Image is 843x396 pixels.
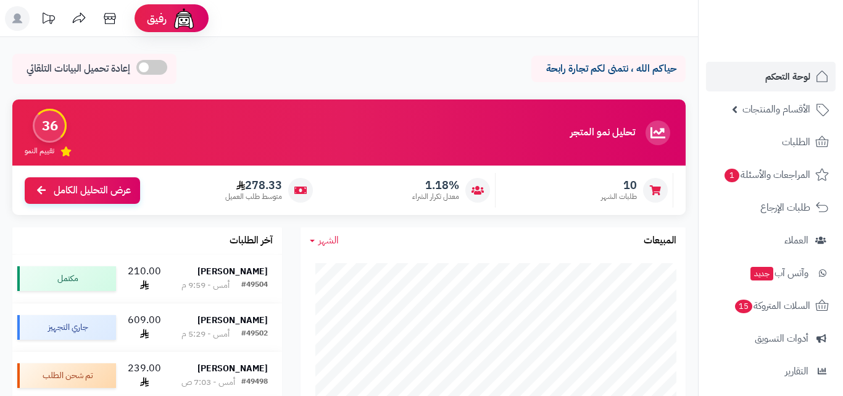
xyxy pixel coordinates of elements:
[241,279,268,292] div: #49504
[318,233,339,248] span: الشهر
[412,192,459,202] span: معدل تكرار الشراء
[225,192,282,202] span: متوسط طلب العميل
[241,328,268,340] div: #49502
[785,363,808,380] span: التقارير
[749,264,808,282] span: وآتس آب
[734,297,810,314] span: السلات المتروكة
[172,6,196,31] img: ai-face.png
[570,127,635,138] h3: تحليل نمو المتجر
[181,376,235,389] div: أمس - 7:03 ص
[225,179,282,192] span: 278.33
[706,225,836,255] a: العملاء
[706,291,836,321] a: السلات المتروكة15
[644,235,676,246] h3: المبيعات
[784,232,808,249] span: العملاء
[17,363,116,388] div: تم شحن الطلب
[25,177,140,204] a: عرض التحليل الكامل
[197,265,268,278] strong: [PERSON_NAME]
[412,179,459,192] span: 1.18%
[742,101,810,118] span: الأقسام والمنتجات
[54,183,131,198] span: عرض التحليل الكامل
[706,258,836,288] a: وآتس آبجديد
[750,267,773,280] span: جديد
[33,6,64,34] a: تحديثات المنصة
[541,62,676,76] p: حياكم الله ، نتمنى لكم تجارة رابحة
[197,362,268,375] strong: [PERSON_NAME]
[121,255,167,303] td: 210.00
[17,315,116,340] div: جاري التجهيز
[706,127,836,157] a: الطلبات
[755,330,808,347] span: أدوات التسويق
[27,62,130,76] span: إعادة تحميل البيانات التلقائي
[601,192,637,202] span: طلبات الشهر
[181,279,230,292] div: أمس - 9:59 م
[230,235,273,246] h3: آخر الطلبات
[706,193,836,222] a: طلبات الإرجاع
[241,376,268,389] div: #49498
[197,314,268,327] strong: [PERSON_NAME]
[706,324,836,353] a: أدوات التسويق
[310,234,339,248] a: الشهر
[147,11,167,26] span: رفيق
[759,33,831,59] img: logo-2.png
[706,356,836,386] a: التقارير
[706,62,836,91] a: لوحة التحكم
[121,303,167,352] td: 609.00
[17,266,116,291] div: مكتمل
[706,160,836,190] a: المراجعات والأسئلة1
[735,300,752,313] span: 15
[725,169,739,182] span: 1
[765,68,810,85] span: لوحة التحكم
[25,146,54,156] span: تقييم النمو
[760,199,810,216] span: طلبات الإرجاع
[782,133,810,151] span: الطلبات
[723,166,810,183] span: المراجعات والأسئلة
[181,328,230,340] div: أمس - 5:29 م
[601,179,637,192] span: 10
